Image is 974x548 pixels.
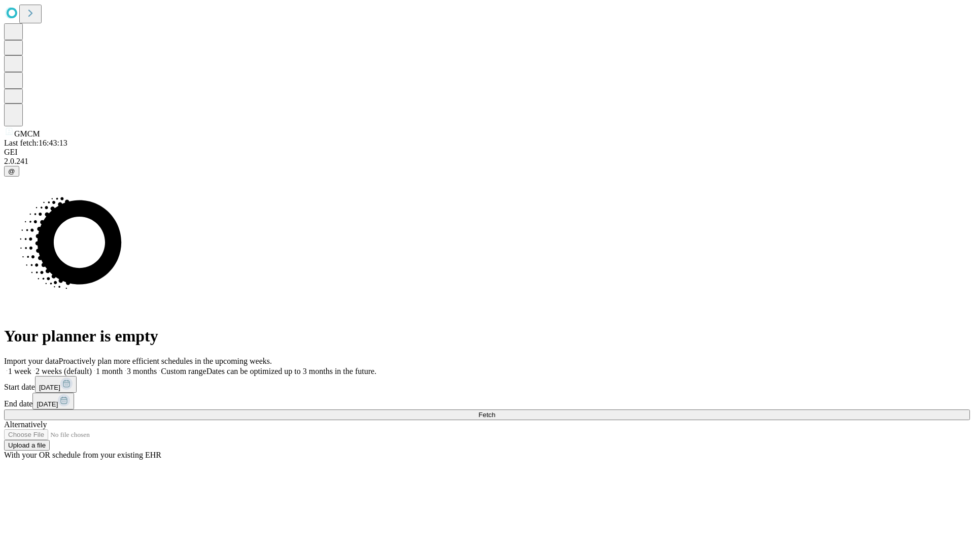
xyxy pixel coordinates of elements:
[4,148,970,157] div: GEI
[14,129,40,138] span: GMCM
[4,357,59,365] span: Import your data
[4,166,19,177] button: @
[4,139,67,147] span: Last fetch: 16:43:13
[478,411,495,419] span: Fetch
[4,393,970,409] div: End date
[36,367,92,375] span: 2 weeks (default)
[37,400,58,408] span: [DATE]
[127,367,157,375] span: 3 months
[8,167,15,175] span: @
[4,409,970,420] button: Fetch
[4,157,970,166] div: 2.0.241
[161,367,206,375] span: Custom range
[59,357,272,365] span: Proactively plan more efficient schedules in the upcoming weeks.
[8,367,31,375] span: 1 week
[4,376,970,393] div: Start date
[4,451,161,459] span: With your OR schedule from your existing EHR
[35,376,77,393] button: [DATE]
[4,327,970,346] h1: Your planner is empty
[4,420,47,429] span: Alternatively
[39,384,60,391] span: [DATE]
[96,367,123,375] span: 1 month
[206,367,376,375] span: Dates can be optimized up to 3 months in the future.
[4,440,50,451] button: Upload a file
[32,393,74,409] button: [DATE]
